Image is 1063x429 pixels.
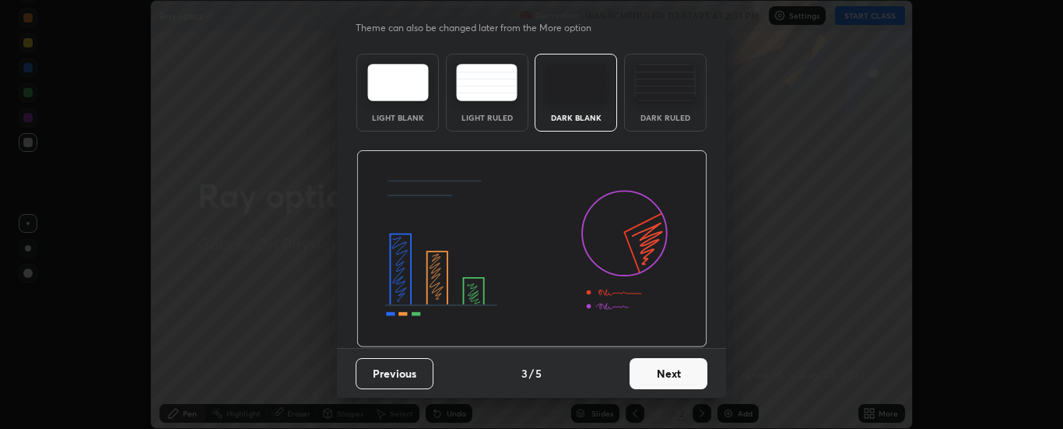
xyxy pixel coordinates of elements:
img: darkTheme.f0cc69e5.svg [546,64,607,101]
img: lightRuledTheme.5fabf969.svg [456,64,517,101]
div: Dark Ruled [634,114,696,121]
div: Light Ruled [456,114,518,121]
img: darkRuledTheme.de295e13.svg [634,64,696,101]
img: lightTheme.e5ed3b09.svg [367,64,429,101]
h4: / [529,365,534,382]
h4: 5 [535,365,542,382]
h4: 3 [521,365,528,382]
img: darkThemeBanner.d06ce4a2.svg [356,150,707,348]
button: Next [630,358,707,389]
p: Theme can also be changed later from the More option [356,21,608,35]
div: Dark Blank [545,114,607,121]
div: Light Blank [367,114,429,121]
button: Previous [356,358,433,389]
